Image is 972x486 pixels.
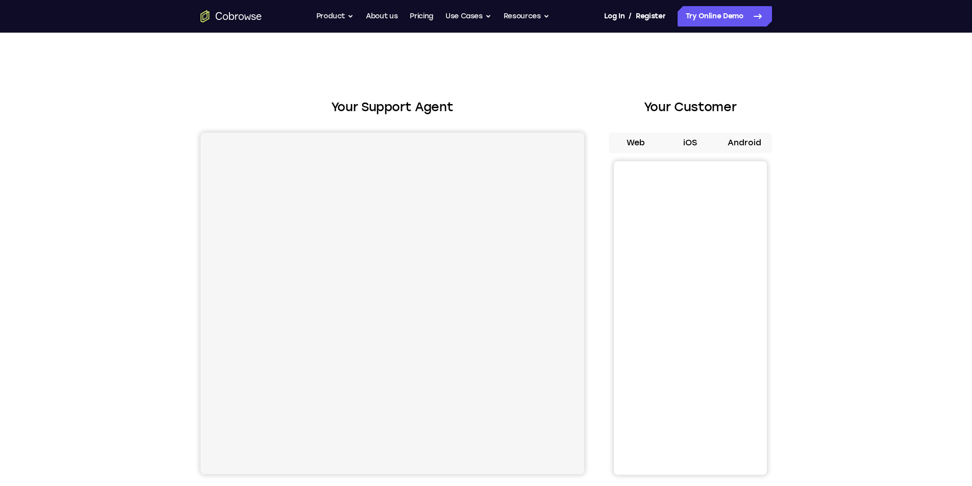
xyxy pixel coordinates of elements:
[678,6,772,27] a: Try Online Demo
[201,98,584,116] h2: Your Support Agent
[604,6,625,27] a: Log In
[609,133,663,153] button: Web
[636,6,665,27] a: Register
[316,6,354,27] button: Product
[201,10,262,22] a: Go to the home page
[410,6,433,27] a: Pricing
[201,133,584,474] iframe: Agent
[504,6,550,27] button: Resources
[629,10,632,22] span: /
[663,133,717,153] button: iOS
[717,133,772,153] button: Android
[445,6,491,27] button: Use Cases
[366,6,397,27] a: About us
[609,98,772,116] h2: Your Customer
